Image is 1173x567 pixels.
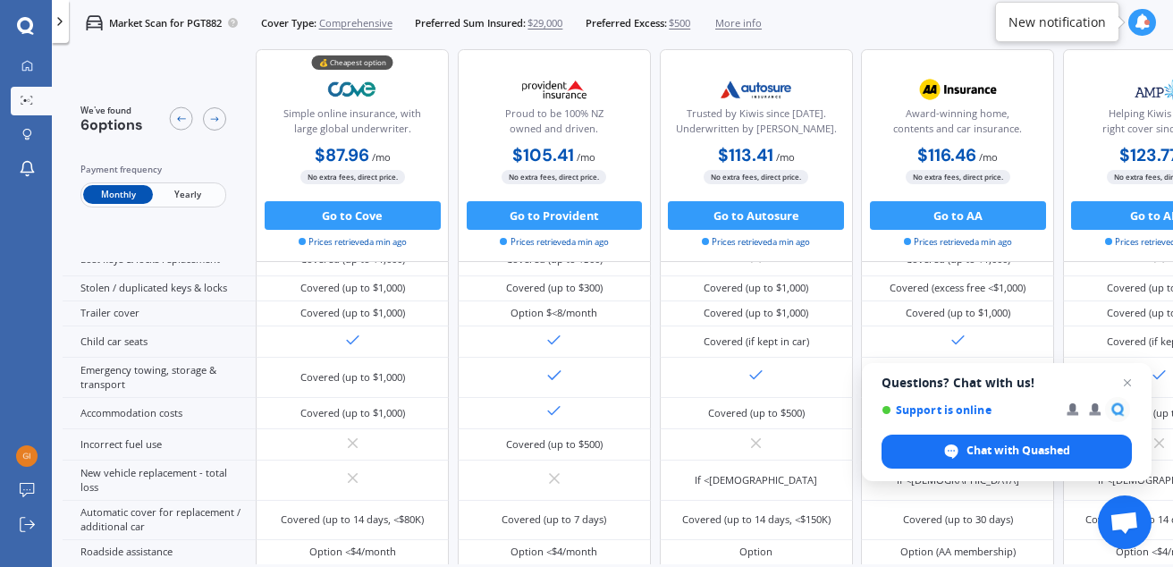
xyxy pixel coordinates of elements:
div: Incorrect fuel use [63,429,256,461]
div: Option <$4/month [309,545,396,559]
span: Monthly [83,186,153,205]
span: Preferred Excess: [586,16,667,30]
div: Covered (up to 14 days, <$150K) [682,512,831,527]
span: $500 [669,16,690,30]
div: New vehicle replacement - total loss [63,461,256,500]
span: Prices retrieved a min ago [299,236,407,249]
b: $87.96 [315,144,369,166]
span: Questions? Chat with us! [882,376,1132,390]
button: Go to Autosure [668,201,844,230]
div: Child car seats [63,326,256,358]
p: Market Scan for PGT882 [109,16,222,30]
span: No extra fees, direct price. [704,171,808,184]
span: Cover Type: [261,16,316,30]
span: Close chat [1117,372,1138,394]
b: $105.41 [512,144,574,166]
span: Support is online [882,403,1054,417]
span: / mo [776,150,795,164]
div: Covered (up to $1,000) [300,281,405,295]
div: Open chat [1098,495,1152,549]
div: Covered (up to $1,000) [704,281,808,295]
div: Covered (up to $1,000) [704,306,808,320]
span: More info [715,16,762,30]
div: Option (AA membership) [900,545,1016,559]
button: Go to Cove [265,201,441,230]
span: 6 options [80,115,143,134]
div: Covered (up to $1,000) [300,370,405,385]
span: Preferred Sum Insured: [415,16,526,30]
div: Payment frequency [80,163,226,177]
div: Option <$4/month [511,545,597,559]
div: Option $<8/month [511,306,597,320]
div: Roadside assistance [63,540,256,565]
div: Emergency towing, storage & transport [63,358,256,397]
span: / mo [372,150,391,164]
div: Chat with Quashed [882,435,1132,469]
div: Covered (up to $1,000) [300,406,405,420]
span: / mo [979,150,998,164]
div: Covered (if kept in car) [704,334,809,349]
div: Covered (up to 7 days) [502,512,606,527]
b: $116.46 [917,144,976,166]
div: Covered (up to $500) [708,406,805,420]
span: $29,000 [527,16,562,30]
div: Covered (up to $500) [506,437,603,452]
div: Covered (up to 30 days) [903,512,1013,527]
img: car.f15378c7a67c060ca3f3.svg [86,14,103,31]
div: Simple online insurance, with large global underwriter. [268,106,436,142]
span: Chat with Quashed [966,443,1070,459]
span: Prices retrieved a min ago [702,236,810,249]
button: Go to Provident [467,201,643,230]
img: 7829e08350ef46bb8ec2cd7ba9931757 [16,445,38,467]
div: Covered (up to $300) [506,281,603,295]
span: No extra fees, direct price. [300,171,405,184]
div: Covered (up to $1,000) [906,306,1010,320]
div: New notification [1008,13,1106,31]
img: AA.webp [910,72,1005,107]
div: Covered (up to 14 days, <$80K) [281,512,424,527]
span: Prices retrieved a min ago [904,236,1012,249]
div: Automatic cover for replacement / additional car [63,501,256,540]
img: Autosure.webp [709,72,804,107]
span: Yearly [153,186,223,205]
div: Proud to be 100% NZ owned and driven. [470,106,638,142]
div: Option [739,545,772,559]
div: Covered (up to $1,000) [300,306,405,320]
span: / mo [577,150,595,164]
span: No extra fees, direct price. [906,171,1010,184]
div: If <[DEMOGRAPHIC_DATA] [695,473,817,487]
div: Award-winning home, contents and car insurance. [873,106,1042,142]
div: 💰 Cheapest option [312,56,393,71]
span: No extra fees, direct price. [502,171,606,184]
div: Covered (excess free <$1,000) [890,281,1025,295]
div: Trusted by Kiwis since [DATE]. Underwritten by [PERSON_NAME]. [671,106,840,142]
b: $113.41 [718,144,773,166]
div: Stolen / duplicated keys & locks [63,276,256,301]
span: We've found [80,105,143,117]
button: Go to AA [870,201,1046,230]
div: Trailer cover [63,301,256,326]
span: Prices retrieved a min ago [500,236,608,249]
span: Comprehensive [319,16,392,30]
img: Provident.png [507,72,602,107]
img: Cove.webp [306,72,401,107]
div: Accommodation costs [63,398,256,429]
